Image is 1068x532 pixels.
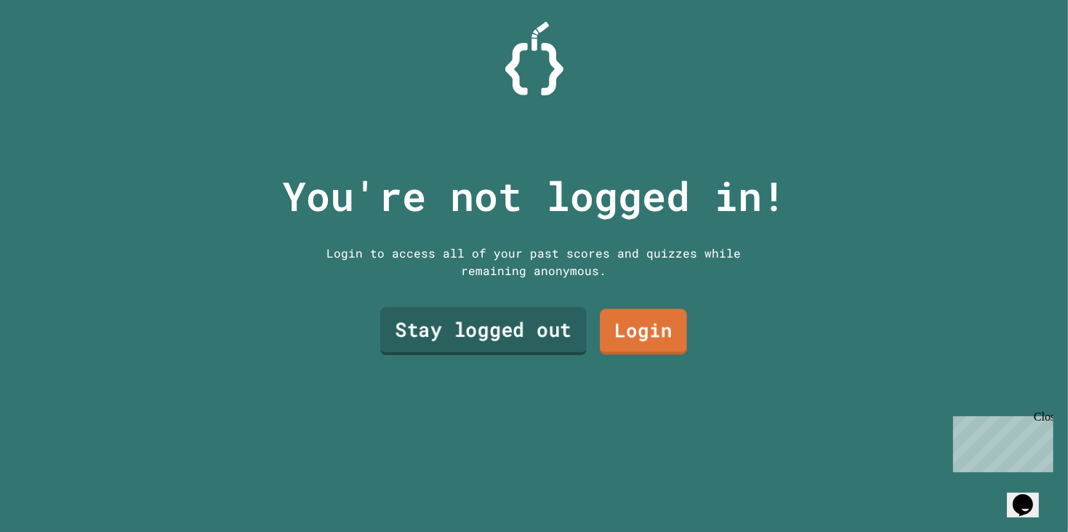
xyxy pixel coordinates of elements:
[947,410,1053,472] iframe: chat widget
[600,309,686,355] a: Login
[505,22,563,95] img: Logo.svg
[380,307,587,355] a: Stay logged out
[316,245,752,279] div: Login to access all of your past scores and quizzes while remaining anonymous.
[282,166,786,226] p: You're not logged in!
[1007,474,1053,517] iframe: chat widget
[6,6,100,92] div: Chat with us now!Close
